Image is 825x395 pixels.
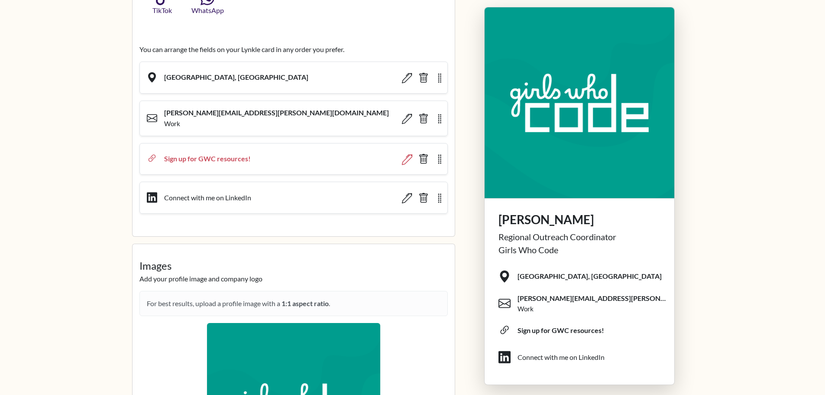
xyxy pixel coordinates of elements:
[164,72,308,82] span: [GEOGRAPHIC_DATA], [GEOGRAPHIC_DATA]
[164,108,389,118] span: [PERSON_NAME][EMAIL_ADDRESS][PERSON_NAME][DOMAIN_NAME]
[139,62,448,101] div: [GEOGRAPHIC_DATA], [GEOGRAPHIC_DATA]
[139,44,448,55] p: You can arrange the fields on your Lynkle card in any order you prefer.
[518,353,605,363] div: Connect with me on LinkedIn
[190,5,225,16] span: WhatsApp
[498,291,667,317] span: [PERSON_NAME][EMAIL_ADDRESS][PERSON_NAME][DOMAIN_NAME]Work
[164,119,180,129] div: Work
[139,101,448,136] div: [PERSON_NAME][EMAIL_ADDRESS][PERSON_NAME][DOMAIN_NAME]Work
[139,101,448,143] div: [PERSON_NAME][EMAIL_ADDRESS][PERSON_NAME][DOMAIN_NAME]Work
[498,317,667,344] span: Sign up for GWC resources!
[139,274,448,284] p: Add your profile image and company logo
[164,153,251,164] div: Sign up for GWC resources!
[518,271,662,281] span: [GEOGRAPHIC_DATA], [GEOGRAPHIC_DATA]
[518,294,667,303] span: [PERSON_NAME][EMAIL_ADDRESS][PERSON_NAME][DOMAIN_NAME]
[518,326,604,336] div: Sign up for GWC resources!
[139,143,448,175] div: Sign up for GWC resources!
[498,212,660,227] h1: [PERSON_NAME]
[485,7,674,198] img: profile picture
[498,344,667,371] span: Connect with me on LinkedIn
[139,182,448,214] div: Connect with me on LinkedIn
[139,258,448,274] legend: Images
[139,143,448,182] div: Sign up for GWC resources!
[498,244,660,257] div: Girls Who Code
[139,62,448,94] div: [GEOGRAPHIC_DATA], [GEOGRAPHIC_DATA]
[518,304,534,314] div: Work
[498,231,660,244] div: Regional Outreach Coordinator
[164,193,251,203] div: Connect with me on LinkedIn
[139,182,448,221] div: Connect with me on LinkedIn
[498,264,667,291] span: [GEOGRAPHIC_DATA], [GEOGRAPHIC_DATA]
[139,291,448,316] div: For best results, upload a profile image with a .
[281,299,329,307] strong: 1:1 aspect ratio
[144,5,180,16] span: TikTok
